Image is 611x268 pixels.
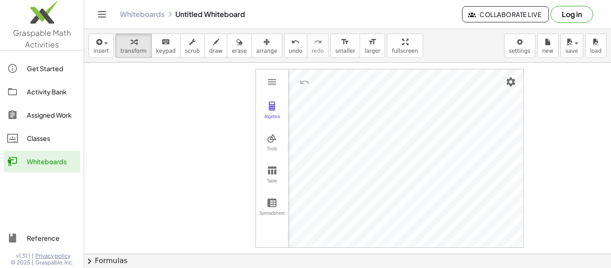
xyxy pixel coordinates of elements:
[307,34,329,58] button: redoredo
[4,58,80,79] a: Get Started
[368,37,377,47] i: format_size
[89,34,114,58] button: insert
[32,252,34,259] span: |
[335,48,355,54] span: smaller
[365,48,380,54] span: larger
[93,48,109,54] span: insert
[341,37,349,47] i: format_size
[27,156,76,167] div: Whiteboards
[386,82,564,216] iframe: To enrich screen reader interactions, please activate Accessibility in Grammarly extension settings
[27,63,76,74] div: Get Started
[84,256,95,267] span: chevron_right
[209,48,223,54] span: draw
[4,151,80,172] a: Whiteboards
[289,48,302,54] span: undo
[509,48,530,54] span: settings
[470,10,541,18] span: Collaborate Live
[256,48,277,54] span: arrange
[161,37,170,47] i: keyboard
[560,34,583,58] button: save
[180,34,205,58] button: scrub
[288,69,523,247] canvas: Graphics View 1
[27,133,76,144] div: Classes
[232,48,246,54] span: erase
[297,74,313,90] button: Undo
[35,252,73,259] a: Privacy policy
[11,259,30,266] span: © 2025
[95,7,109,21] button: Toggle navigation
[120,48,147,54] span: transform
[4,104,80,126] a: Assigned Work
[387,34,423,58] button: fullscreen
[542,48,553,54] span: new
[360,34,385,58] button: format_sizelarger
[115,34,152,58] button: transform
[312,48,324,54] span: redo
[13,28,71,49] span: Graspable Math Activities
[27,233,76,243] div: Reference
[227,34,251,58] button: erase
[284,34,307,58] button: undoundo
[462,6,549,22] button: Collaborate Live
[258,211,286,223] div: Spreadsheet
[392,48,418,54] span: fullscreen
[504,34,535,58] button: settings
[145,82,324,216] iframe: To enrich screen reader interactions, please activate Accessibility in Grammarly extension settings
[300,91,479,225] iframe: To enrich screen reader interactions, please activate Accessibility in Grammarly extension settings
[291,37,300,47] i: undo
[27,86,76,97] div: Activity Bank
[314,37,322,47] i: redo
[4,81,80,102] a: Activity Bank
[120,10,165,19] a: Whiteboards
[590,48,602,54] span: load
[27,110,76,120] div: Assigned Work
[503,74,519,90] button: Settings
[537,34,559,58] button: new
[151,34,181,58] button: keyboardkeypad
[251,34,282,58] button: arrange
[185,48,200,54] span: scrub
[585,34,607,58] button: load
[32,259,34,266] span: |
[4,227,80,249] a: Reference
[267,77,277,87] img: Main Menu
[551,6,593,23] button: Log in
[4,128,80,149] a: Classes
[84,254,611,268] button: chevron_rightFormulas
[16,252,30,259] span: v1.31.1
[565,48,578,54] span: save
[331,34,360,58] button: format_sizesmaller
[35,259,73,266] span: Graspable, Inc.
[156,48,176,54] span: keypad
[204,34,228,58] button: draw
